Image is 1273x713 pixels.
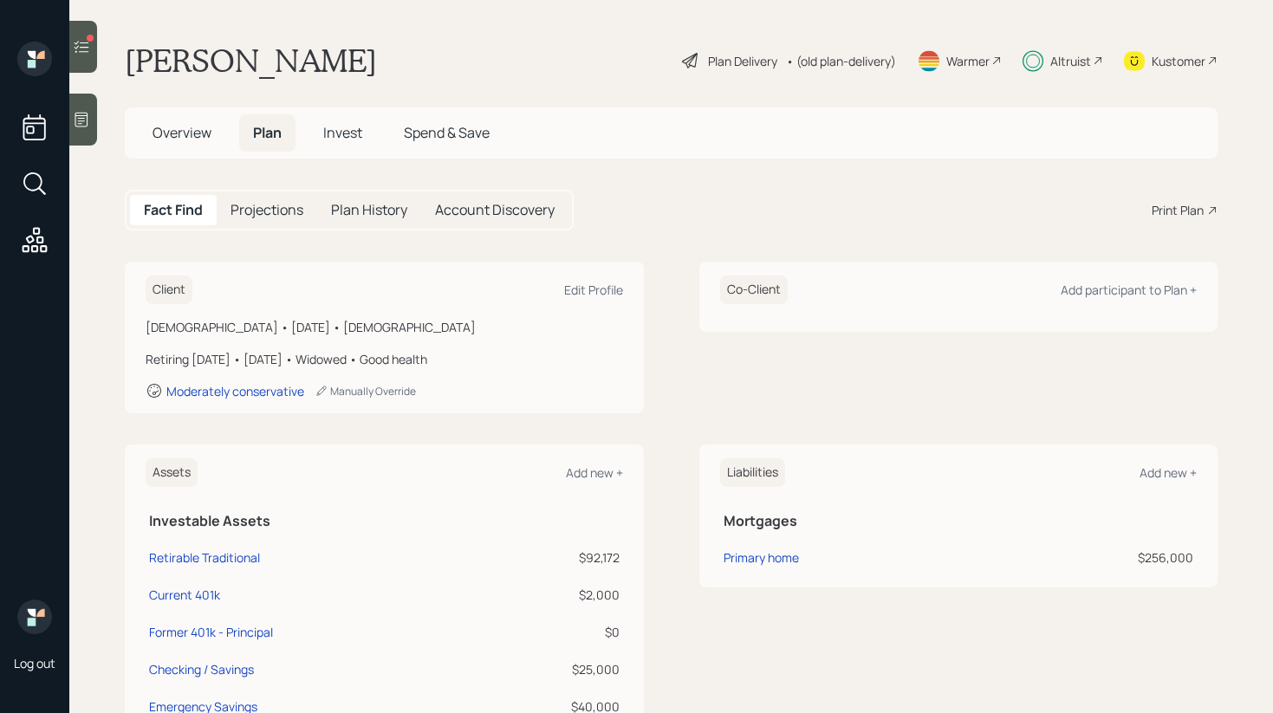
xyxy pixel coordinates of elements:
[404,123,490,142] span: Spend & Save
[144,202,203,218] h5: Fact Find
[566,464,623,481] div: Add new +
[146,318,623,336] div: [DEMOGRAPHIC_DATA] • [DATE] • [DEMOGRAPHIC_DATA]
[231,202,303,218] h5: Projections
[166,383,304,399] div: Moderately conservative
[1050,52,1091,70] div: Altruist
[315,384,416,399] div: Manually Override
[708,52,777,70] div: Plan Delivery
[149,513,620,529] h5: Investable Assets
[149,586,220,604] div: Current 401k
[1152,201,1204,219] div: Print Plan
[253,123,282,142] span: Plan
[149,548,260,567] div: Retirable Traditional
[564,282,623,298] div: Edit Profile
[472,623,620,641] div: $0
[146,275,192,304] h6: Client
[14,655,55,671] div: Log out
[125,42,377,80] h1: [PERSON_NAME]
[435,202,555,218] h5: Account Discovery
[946,52,990,70] div: Warmer
[149,660,254,678] div: Checking / Savings
[724,548,799,567] div: Primary home
[323,123,362,142] span: Invest
[995,548,1193,567] div: $256,000
[720,458,785,487] h6: Liabilities
[17,600,52,634] img: retirable_logo.png
[786,52,896,70] div: • (old plan-delivery)
[146,458,198,487] h6: Assets
[724,513,1194,529] h5: Mortgages
[1061,282,1197,298] div: Add participant to Plan +
[1140,464,1197,481] div: Add new +
[146,350,623,368] div: Retiring [DATE] • [DATE] • Widowed • Good health
[472,660,620,678] div: $25,000
[1152,52,1205,70] div: Kustomer
[153,123,211,142] span: Overview
[149,623,273,641] div: Former 401k - Principal
[720,275,788,304] h6: Co-Client
[331,202,407,218] h5: Plan History
[472,586,620,604] div: $2,000
[472,548,620,567] div: $92,172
